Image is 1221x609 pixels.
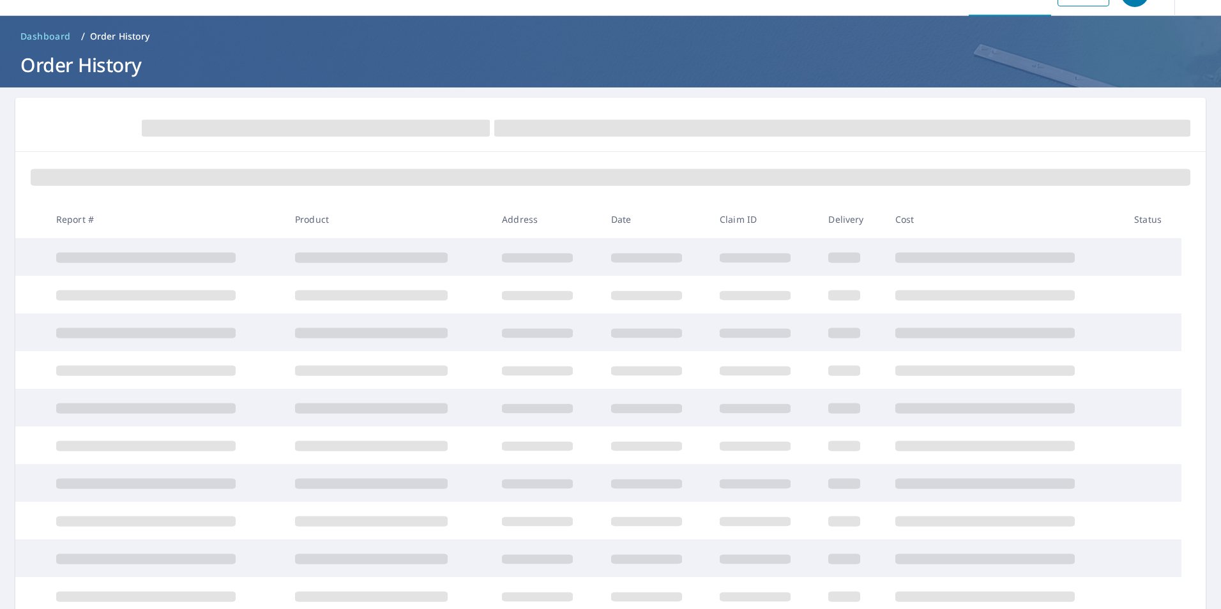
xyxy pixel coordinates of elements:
[1124,200,1181,238] th: Status
[285,200,492,238] th: Product
[601,200,709,238] th: Date
[15,52,1206,78] h1: Order History
[492,200,600,238] th: Address
[15,26,1206,47] nav: breadcrumb
[709,200,818,238] th: Claim ID
[15,26,76,47] a: Dashboard
[20,30,71,43] span: Dashboard
[81,29,85,44] li: /
[818,200,884,238] th: Delivery
[46,200,285,238] th: Report #
[885,200,1124,238] th: Cost
[90,30,150,43] p: Order History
